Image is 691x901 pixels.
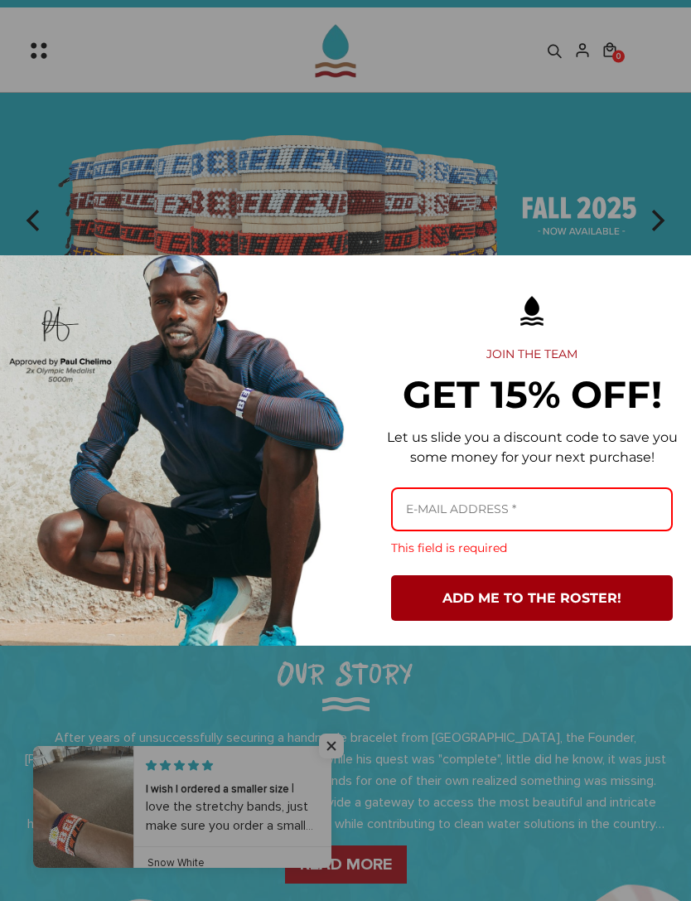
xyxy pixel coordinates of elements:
div: This field is required [391,531,673,565]
input: Email field [391,487,673,531]
strong: GET 15% OFF! [403,371,662,417]
button: ADD ME TO THE ROSTER! [391,575,673,621]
